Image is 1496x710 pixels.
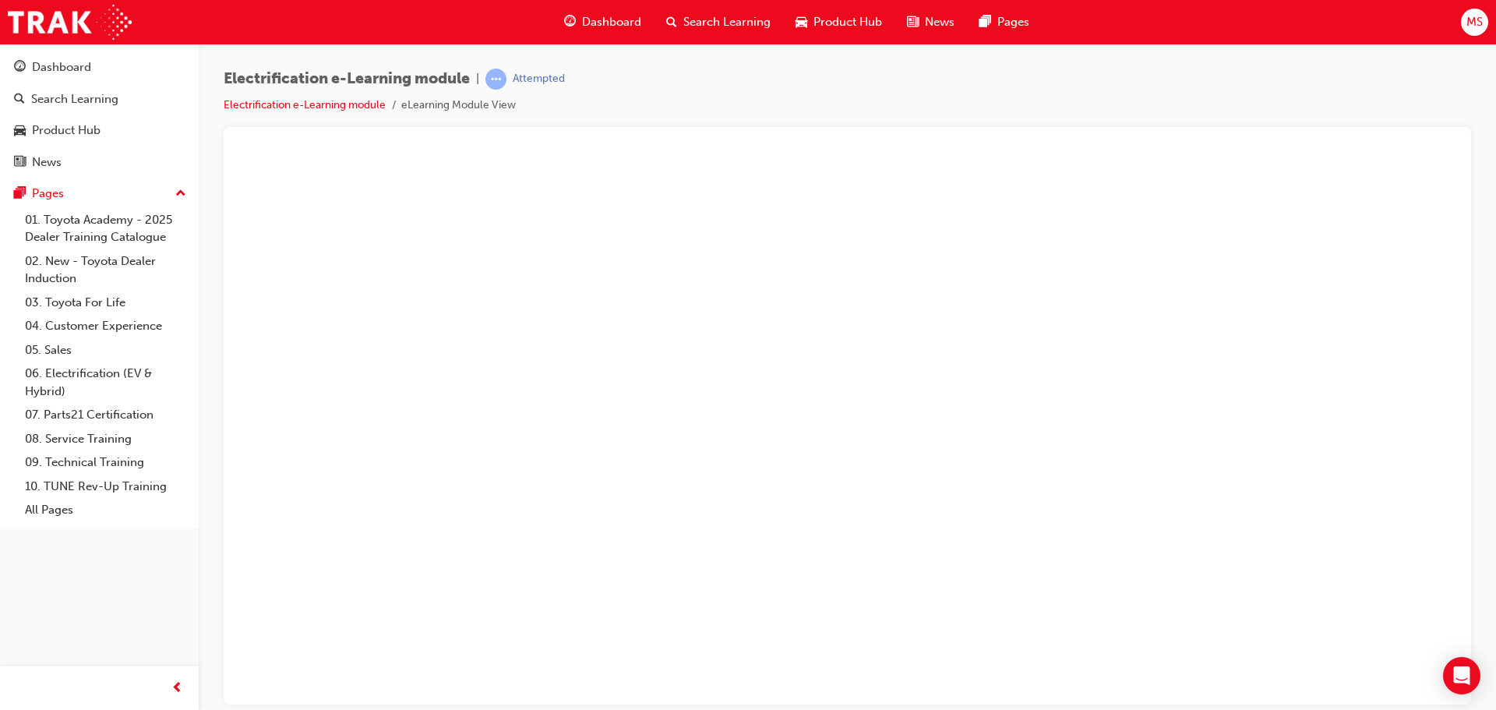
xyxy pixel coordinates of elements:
span: Electrification e-Learning module [224,70,470,88]
span: News [925,13,954,31]
a: search-iconSearch Learning [654,6,783,38]
a: 08. Service Training [19,427,192,451]
a: 06. Electrification (EV & Hybrid) [19,362,192,403]
span: Dashboard [582,13,641,31]
button: Pages [6,179,192,208]
div: Product Hub [32,122,101,140]
li: eLearning Module View [401,97,516,115]
a: guage-iconDashboard [552,6,654,38]
a: 10. TUNE Rev-Up Training [19,475,192,499]
span: learningRecordVerb_ATTEMPT-icon [485,69,506,90]
span: car-icon [796,12,807,32]
a: 02. New - Toyota Dealer Induction [19,249,192,291]
a: car-iconProduct Hub [783,6,894,38]
a: 03. Toyota For Life [19,291,192,315]
div: News [32,154,62,171]
span: search-icon [666,12,677,32]
span: | [476,70,479,88]
span: news-icon [14,156,26,170]
a: All Pages [19,498,192,522]
a: 05. Sales [19,338,192,362]
a: Product Hub [6,116,192,145]
button: DashboardSearch LearningProduct HubNews [6,50,192,179]
a: 07. Parts21 Certification [19,403,192,427]
a: 04. Customer Experience [19,314,192,338]
div: Open Intercom Messenger [1443,657,1480,694]
a: 01. Toyota Academy - 2025 Dealer Training Catalogue [19,208,192,249]
a: Dashboard [6,53,192,82]
span: up-icon [175,184,186,204]
span: MS [1466,13,1483,31]
button: MS [1461,9,1488,36]
a: 09. Technical Training [19,450,192,475]
span: Search Learning [683,13,771,31]
span: guage-icon [564,12,576,32]
span: search-icon [14,93,25,107]
span: Pages [997,13,1029,31]
a: Electrification e-Learning module [224,98,386,111]
div: Search Learning [31,90,118,108]
div: Dashboard [32,58,91,76]
div: Pages [32,185,64,203]
a: pages-iconPages [967,6,1042,38]
span: pages-icon [979,12,991,32]
span: prev-icon [171,679,183,698]
span: car-icon [14,124,26,138]
a: Search Learning [6,85,192,114]
div: Attempted [513,72,565,87]
span: guage-icon [14,61,26,75]
span: Product Hub [813,13,882,31]
span: news-icon [907,12,919,32]
a: news-iconNews [894,6,967,38]
img: Trak [8,5,132,40]
span: pages-icon [14,187,26,201]
a: News [6,148,192,177]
